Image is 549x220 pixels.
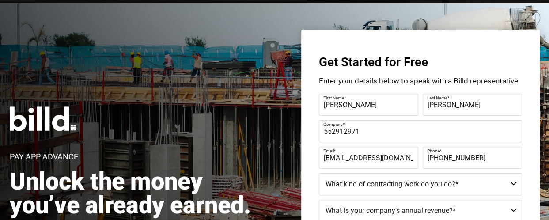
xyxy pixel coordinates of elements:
h3: Get Started for Free [319,56,522,68]
span: Company [323,122,343,127]
h1: Pay App Advance [10,153,78,161]
h2: Unlock the money you’ve already earned. [10,170,260,217]
p: Enter your details below to speak with a Billd representative. [319,77,522,85]
span: Email [323,148,334,153]
span: Last Name [427,95,447,100]
span: First Name [323,95,344,100]
span: Phone [427,148,440,153]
